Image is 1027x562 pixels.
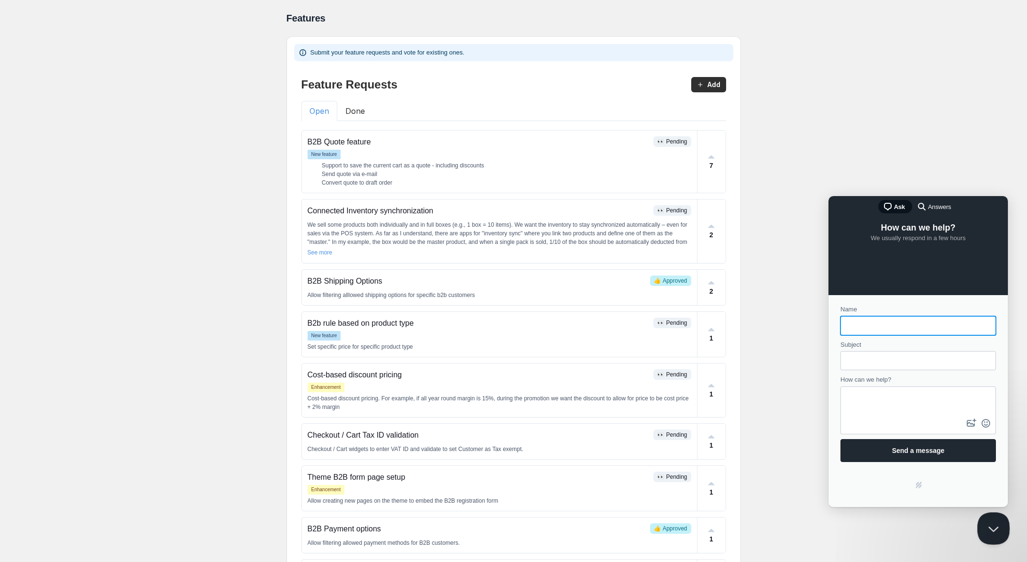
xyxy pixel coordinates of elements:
span: 👀 Pending [657,138,687,145]
span: Enhancement [308,485,345,495]
p: B2B Quote feature [308,136,650,148]
iframe: Help Scout Beacon - Live Chat, Contact Form, and Knowledge Base [828,196,1008,507]
p: 7 [709,161,713,171]
span: 👍 Approved [654,525,687,532]
p: Checkout / Cart Tax ID validation [308,430,650,441]
p: Theme B2B form page setup [308,472,650,483]
p: Cost-based discount pricing [308,369,650,381]
p: B2b rule based on product type [308,318,650,329]
button: Open [301,101,337,121]
span: Features [287,13,326,23]
span: 👀 Pending [657,207,687,214]
p: 1 [709,389,713,399]
p: 2 [709,287,713,297]
p: Set specific price for specific product type [308,342,691,351]
p: 1 [709,487,713,497]
p: B2B Shipping Options [308,275,647,287]
p: Feature Requests [301,76,398,93]
span: Submit your feature requests and vote for existing ones. [310,49,464,56]
p: Checkout / Cart widgets to enter VAT ID and validate to set Customer as Tax exempt. [308,445,691,453]
p: B2B Payment options [308,523,647,535]
p: See more [308,248,332,257]
p: 1 [709,441,713,451]
p: 1 [709,333,713,343]
span: 👀 Pending [657,474,687,480]
p: Allow filtering allowed payment methods for B2B customers. [308,539,691,547]
button: Add [691,77,726,92]
span: New feature [308,150,341,159]
p: We sell some products both individually and in full boxes (e.g., 1 box = 10 items). We want the i... [308,220,691,255]
li: Convert quote to draft order [322,178,691,187]
span: 👀 Pending [657,371,687,378]
span: 👍 Approved [654,277,687,284]
span: New feature [308,331,341,341]
p: Cost-based discount pricing. For example, if all year round margin is 15%, during the promotion w... [308,394,691,411]
span: 👀 Pending [657,431,687,438]
iframe: Help Scout Beacon - Close [977,512,1010,545]
p: Connected Inventory synchronization [308,205,650,217]
p: 2 [709,230,713,240]
p: 1 [709,534,713,544]
span: Enhancement [308,383,345,392]
li: Send quote via e-mail [322,170,691,178]
span: 👀 Pending [657,320,687,326]
li: Support to save the current cart as a quote - including discounts [322,161,691,170]
p: Allow creating new pages on the theme to embed the B2B registration form [308,496,691,505]
p: Allow filtering alllowed shipping options for specific b2b customers [308,291,691,299]
button: Done [337,101,373,121]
